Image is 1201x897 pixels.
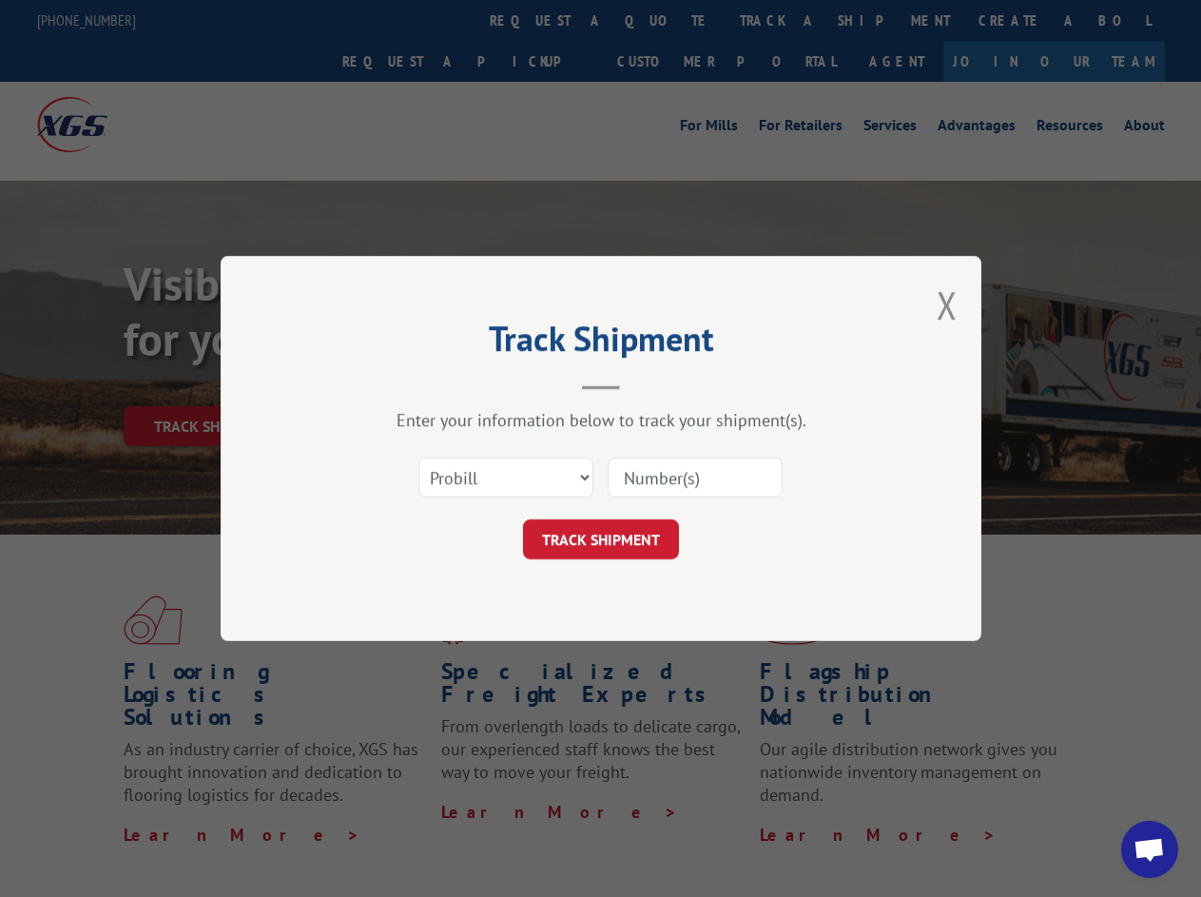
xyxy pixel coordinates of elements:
h2: Track Shipment [316,325,886,361]
div: Open chat [1121,821,1178,878]
input: Number(s) [608,458,783,497]
div: Enter your information below to track your shipment(s). [316,409,886,431]
button: TRACK SHIPMENT [523,519,679,559]
button: Close modal [937,280,958,330]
